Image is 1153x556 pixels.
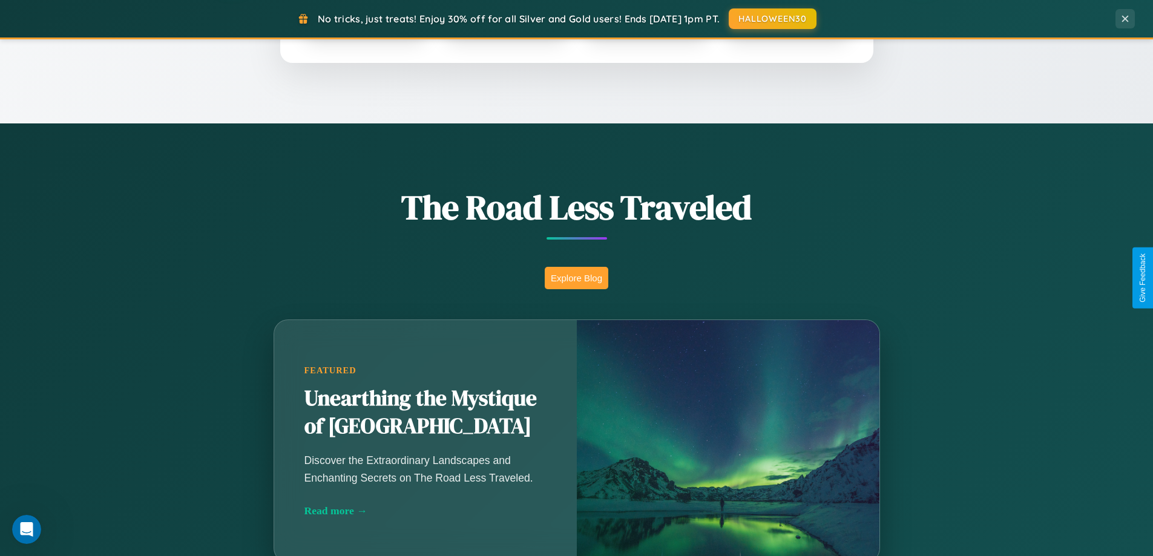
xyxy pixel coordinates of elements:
div: Give Feedback [1138,253,1147,303]
span: No tricks, just treats! Enjoy 30% off for all Silver and Gold users! Ends [DATE] 1pm PT. [318,13,720,25]
div: Featured [304,365,547,376]
p: Discover the Extraordinary Landscapes and Enchanting Secrets on The Road Less Traveled. [304,452,547,486]
div: Read more → [304,505,547,517]
iframe: Intercom live chat [12,515,41,544]
h2: Unearthing the Mystique of [GEOGRAPHIC_DATA] [304,385,547,440]
button: HALLOWEEN30 [729,8,816,29]
h1: The Road Less Traveled [214,184,940,231]
button: Explore Blog [545,267,608,289]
